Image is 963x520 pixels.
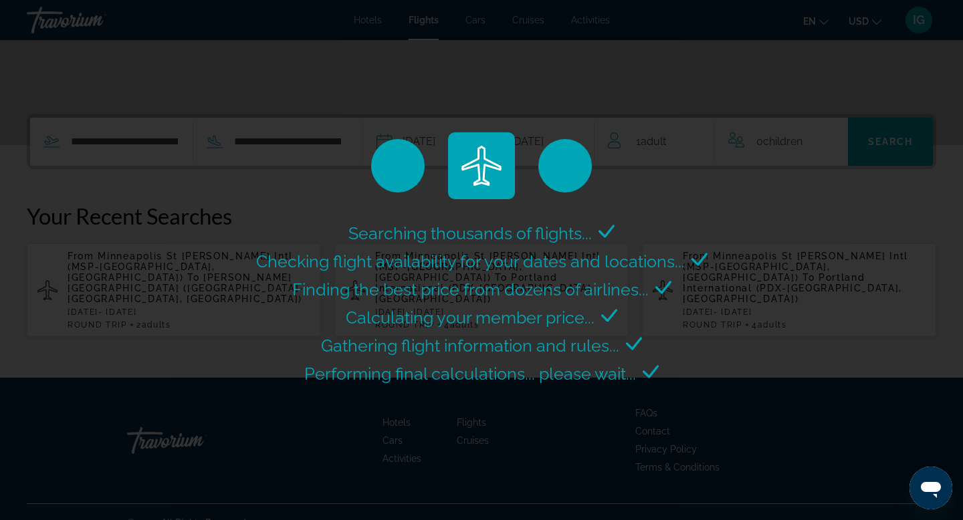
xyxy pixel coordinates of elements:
[321,336,619,356] span: Gathering flight information and rules...
[292,279,649,299] span: Finding the best price from dozens of airlines...
[346,307,595,328] span: Calculating your member price...
[256,251,685,271] span: Checking flight availability for your dates and locations...
[909,467,952,509] iframe: Button to launch messaging window
[304,364,636,384] span: Performing final calculations... please wait...
[348,223,592,243] span: Searching thousands of flights...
